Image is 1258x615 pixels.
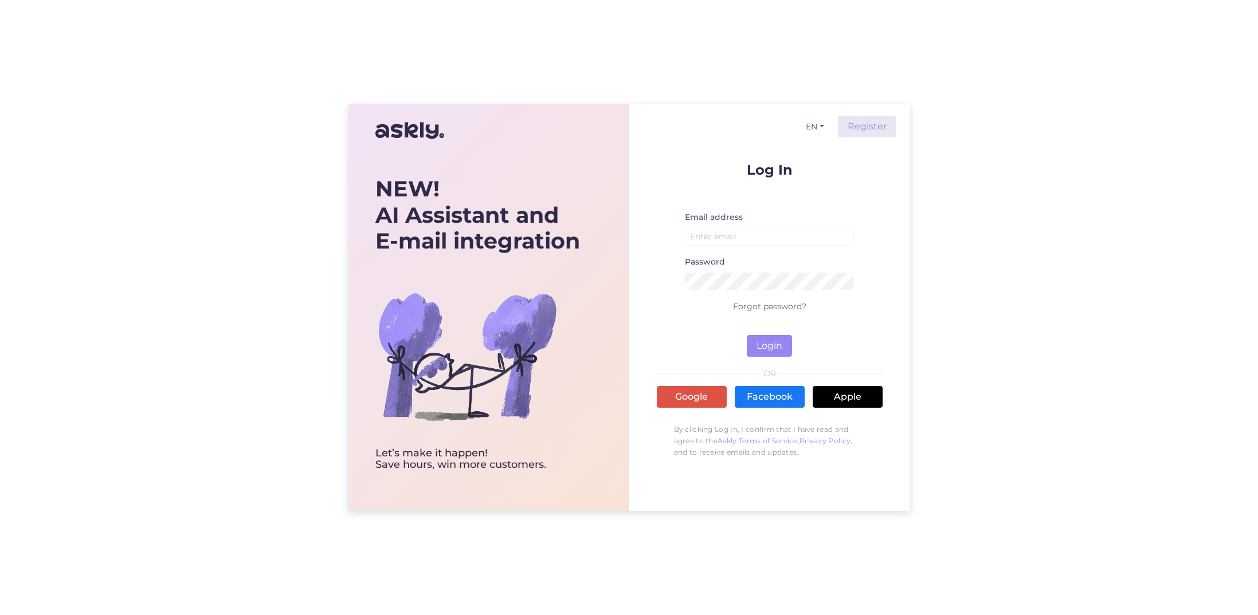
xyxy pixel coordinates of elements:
a: Google [657,386,727,408]
label: Email address [685,211,743,223]
div: AI Assistant and E-mail integration [375,176,580,254]
p: By clicking Log In, I confirm that I have read and agree to the , , and to receive emails and upd... [657,418,883,464]
a: Register [838,116,896,137]
button: Login [747,335,792,357]
p: Log In [657,163,883,177]
a: Forgot password? [733,301,806,312]
a: Askly Terms of Service [718,436,798,445]
div: Let’s make it happen! Save hours, win more customers. [375,448,580,471]
b: NEW! [375,175,440,202]
a: Privacy Policy [800,436,851,445]
a: Apple [813,386,883,408]
input: Enter email [685,228,855,246]
label: Password [685,256,725,268]
button: EN [801,119,829,135]
span: OR [761,369,778,377]
img: Askly [375,117,444,144]
img: bg-askly [375,265,559,448]
a: Facebook [735,386,805,408]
